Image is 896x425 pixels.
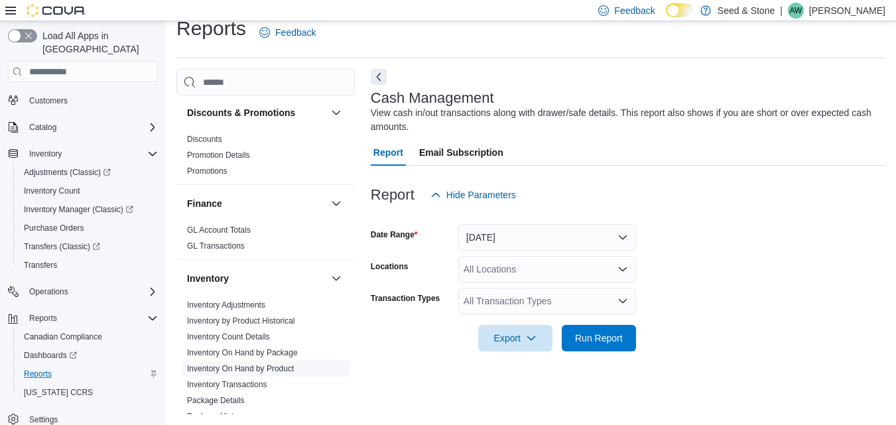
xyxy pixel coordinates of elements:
span: Purchase Orders [19,220,158,236]
a: Package History [187,412,245,421]
a: Customers [24,93,73,109]
h3: Finance [187,197,222,210]
button: Hide Parameters [425,182,521,208]
button: [US_STATE] CCRS [13,383,163,402]
button: Purchase Orders [13,219,163,237]
a: Reports [19,366,57,382]
button: Inventory [328,271,344,286]
span: Report [373,139,403,166]
a: Dashboards [13,346,163,365]
button: Run Report [562,325,636,351]
span: Operations [24,284,158,300]
a: Inventory Adjustments [187,300,265,310]
span: Inventory [29,149,62,159]
button: Open list of options [617,296,628,306]
span: Washington CCRS [19,385,158,400]
h3: Report [371,187,415,203]
button: Inventory [3,145,163,163]
img: Cova [27,4,86,17]
button: Reports [24,310,62,326]
button: Catalog [24,119,62,135]
button: Transfers [13,256,163,274]
h3: Inventory [187,272,229,285]
a: Inventory Count [19,183,86,199]
button: Operations [24,284,74,300]
button: Export [478,325,552,351]
p: [PERSON_NAME] [809,3,885,19]
span: Reports [29,313,57,324]
span: [US_STATE] CCRS [24,387,93,398]
span: Inventory On Hand by Package [187,347,298,358]
a: Dashboards [19,347,82,363]
a: GL Account Totals [187,225,251,235]
h3: Discounts & Promotions [187,106,295,119]
span: Inventory by Product Historical [187,316,295,326]
button: Reports [13,365,163,383]
a: Inventory On Hand by Package [187,348,298,357]
button: Finance [187,197,326,210]
a: Inventory by Product Historical [187,316,295,326]
span: Load All Apps in [GEOGRAPHIC_DATA] [37,29,158,56]
a: Feedback [254,19,321,46]
span: Inventory [24,146,158,162]
a: Inventory Transactions [187,380,267,389]
label: Date Range [371,229,418,240]
a: Transfers [19,257,62,273]
span: Canadian Compliance [24,332,102,342]
p: Seed & Stone [718,3,775,19]
button: Discounts & Promotions [328,105,344,121]
span: Adjustments (Classic) [19,164,158,180]
span: Export [486,325,544,351]
span: AW [789,3,802,19]
span: Catalog [29,122,56,133]
span: Canadian Compliance [19,329,158,345]
span: Reports [19,366,158,382]
button: Inventory Count [13,182,163,200]
h1: Reports [176,15,246,42]
a: Adjustments (Classic) [13,163,163,182]
span: Inventory On Hand by Product [187,363,294,374]
button: Finance [328,196,344,212]
button: Operations [3,282,163,301]
span: Purchase Orders [24,223,84,233]
button: Customers [3,90,163,109]
button: Canadian Compliance [13,328,163,346]
span: Feedback [614,4,655,17]
span: Inventory Transactions [187,379,267,390]
a: Discounts [187,135,222,144]
div: Finance [176,222,355,259]
span: Catalog [24,119,158,135]
a: Purchase Orders [19,220,90,236]
a: Promotions [187,166,227,176]
input: Dark Mode [666,3,694,17]
button: Inventory [24,146,67,162]
a: [US_STATE] CCRS [19,385,98,400]
h3: Cash Management [371,90,494,106]
span: Transfers [24,260,57,271]
a: Transfers (Classic) [19,239,105,255]
span: Feedback [275,26,316,39]
span: Transfers (Classic) [19,239,158,255]
button: Inventory [187,272,326,285]
span: Customers [29,95,68,106]
span: Inventory Manager (Classic) [24,204,133,215]
span: Dashboards [24,350,77,361]
button: Discounts & Promotions [187,106,326,119]
span: Inventory Count Details [187,332,270,342]
span: Inventory Count [24,186,80,196]
a: GL Transactions [187,241,245,251]
a: Inventory Manager (Classic) [19,202,139,217]
p: | [780,3,783,19]
button: Open list of options [617,264,628,274]
a: Inventory Count Details [187,332,270,341]
button: Reports [3,309,163,328]
a: Canadian Compliance [19,329,107,345]
button: Catalog [3,118,163,137]
span: Hide Parameters [446,188,516,202]
span: Discounts [187,134,222,145]
span: Promotion Details [187,150,250,160]
span: Adjustments (Classic) [24,167,111,178]
span: Transfers [19,257,158,273]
